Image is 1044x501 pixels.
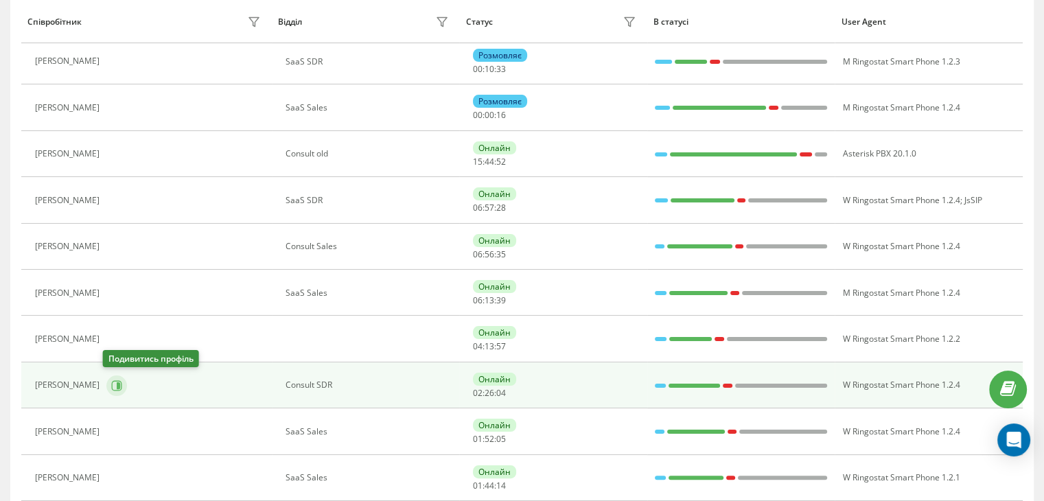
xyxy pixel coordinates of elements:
span: 01 [473,480,483,491]
div: : : [473,434,506,444]
div: : : [473,296,506,305]
div: Розмовляє [473,49,527,62]
div: [PERSON_NAME] [35,334,103,344]
span: 52 [485,433,494,445]
div: Онлайн [473,326,516,339]
span: 02 [473,387,483,399]
span: W Ringostat Smart Phone 1.2.4 [842,426,960,437]
div: [PERSON_NAME] [35,196,103,205]
span: 13 [485,294,494,306]
div: Consult Sales [286,242,452,251]
span: 15 [473,156,483,167]
span: W Ringostat Smart Phone 1.2.4 [842,194,960,206]
span: 04 [473,340,483,352]
div: [PERSON_NAME] [35,56,103,66]
span: 04 [496,387,506,399]
span: W Ringostat Smart Phone 1.2.2 [842,333,960,345]
div: : : [473,110,506,120]
div: Онлайн [473,234,516,247]
span: 52 [496,156,506,167]
span: 06 [473,248,483,260]
div: : : [473,157,506,167]
div: [PERSON_NAME] [35,427,103,436]
span: 06 [473,202,483,213]
div: Open Intercom Messenger [997,423,1030,456]
div: Consult SDR [286,380,452,390]
div: Онлайн [473,465,516,478]
div: Відділ [278,17,302,27]
span: W Ringostat Smart Phone 1.2.4 [842,379,960,391]
span: 13 [485,340,494,352]
div: [PERSON_NAME] [35,149,103,159]
div: Розмовляє [473,95,527,108]
div: : : [473,203,506,213]
div: Подивитись профіль [103,350,199,367]
div: SaaS SDR [286,57,452,67]
span: M Ringostat Smart Phone 1.2.4 [842,287,960,299]
span: 10 [485,63,494,75]
span: 05 [496,433,506,445]
div: Онлайн [473,373,516,386]
span: 16 [496,109,506,121]
span: 00 [485,109,494,121]
span: 44 [485,480,494,491]
span: JsSIP [964,194,982,206]
div: Онлайн [473,187,516,200]
div: [PERSON_NAME] [35,380,103,390]
div: Співробітник [27,17,82,27]
div: [PERSON_NAME] [35,473,103,482]
span: M Ringostat Smart Phone 1.2.3 [842,56,960,67]
div: [PERSON_NAME] [35,242,103,251]
span: 57 [485,202,494,213]
span: M Ringostat Smart Phone 1.2.4 [842,102,960,113]
div: SaaS Sales [286,427,452,436]
div: SaaS Sales [286,103,452,113]
div: : : [473,481,506,491]
span: 06 [473,294,483,306]
span: 26 [485,387,494,399]
div: : : [473,65,506,74]
div: : : [473,388,506,398]
div: User Agent [842,17,1017,27]
span: Asterisk PBX 20.1.0 [842,148,916,159]
span: 00 [473,63,483,75]
span: W Ringostat Smart Phone 1.2.4 [842,240,960,252]
span: 01 [473,433,483,445]
span: 00 [473,109,483,121]
span: 39 [496,294,506,306]
span: W Ringostat Smart Phone 1.2.1 [842,471,960,483]
span: 35 [496,248,506,260]
span: 33 [496,63,506,75]
div: Онлайн [473,141,516,154]
div: [PERSON_NAME] [35,288,103,298]
div: Consult old [286,149,452,159]
div: [PERSON_NAME] [35,103,103,113]
span: 28 [496,202,506,213]
div: : : [473,342,506,351]
span: 44 [485,156,494,167]
span: 57 [496,340,506,352]
div: SaaS Sales [286,288,452,298]
div: SaaS Sales [286,473,452,482]
span: 56 [485,248,494,260]
div: В статусі [653,17,828,27]
div: Онлайн [473,419,516,432]
div: : : [473,250,506,259]
div: Онлайн [473,280,516,293]
div: SaaS SDR [286,196,452,205]
div: Статус [466,17,493,27]
span: 14 [496,480,506,491]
